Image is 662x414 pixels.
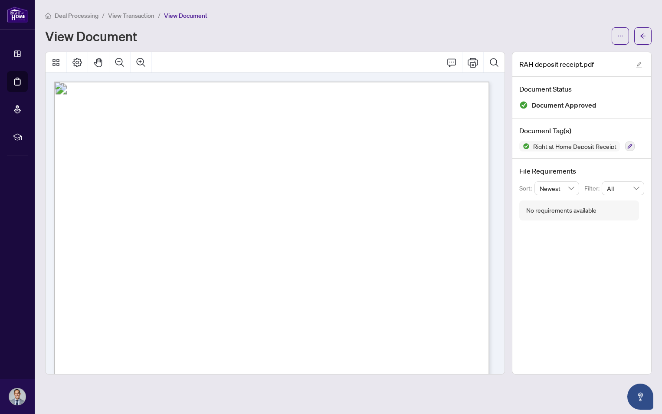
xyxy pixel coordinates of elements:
[519,184,534,193] p: Sort:
[640,33,646,39] span: arrow-left
[7,7,28,23] img: logo
[55,12,98,20] span: Deal Processing
[519,166,644,176] h4: File Requirements
[108,12,154,20] span: View Transaction
[530,143,620,149] span: Right at Home Deposit Receipt
[540,182,574,195] span: Newest
[531,99,596,111] span: Document Approved
[519,101,528,109] img: Document Status
[607,182,639,195] span: All
[102,10,105,20] li: /
[519,59,594,69] span: RAH deposit receipt.pdf
[526,206,596,215] div: No requirements available
[45,29,137,43] h1: View Document
[617,33,623,39] span: ellipsis
[636,62,642,68] span: edit
[519,141,530,151] img: Status Icon
[627,384,653,410] button: Open asap
[519,84,644,94] h4: Document Status
[519,125,644,136] h4: Document Tag(s)
[9,388,26,405] img: Profile Icon
[164,12,207,20] span: View Document
[584,184,602,193] p: Filter:
[45,13,51,19] span: home
[158,10,161,20] li: /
